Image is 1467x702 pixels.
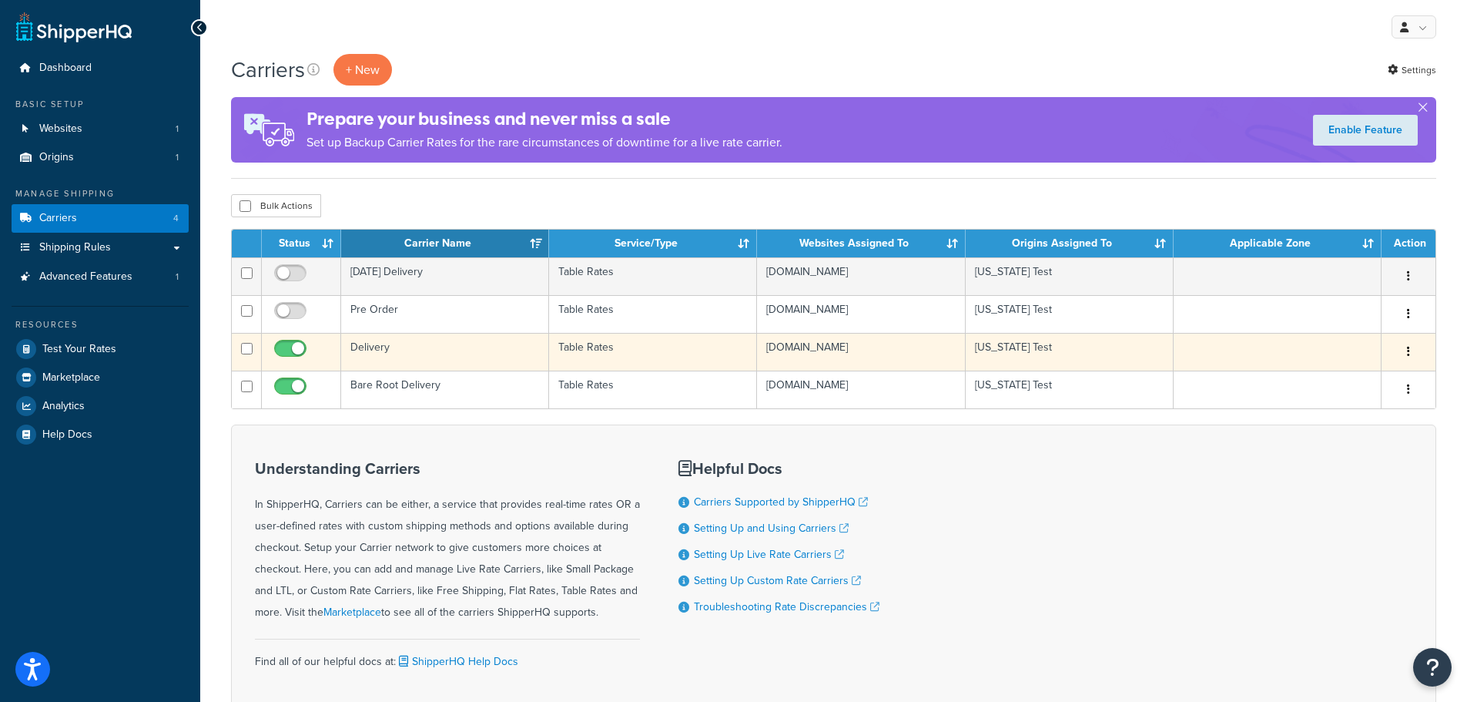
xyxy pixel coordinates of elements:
p: Set up Backup Carrier Rates for the rare circumstances of downtime for a live rate carrier. [306,132,782,153]
a: Setting Up Custom Rate Carriers [694,573,861,589]
button: Open Resource Center [1413,648,1452,687]
a: ShipperHQ Home [16,12,132,42]
a: Analytics [12,392,189,420]
div: Find all of our helpful docs at: [255,639,640,673]
span: Dashboard [39,62,92,75]
td: [DOMAIN_NAME] [757,257,965,295]
td: Pre Order [341,295,549,333]
span: 1 [176,151,179,164]
img: ad-rules-rateshop-fe6ec290ccb7230408bd80ed9643f0289d75e0ffd9eb532fc0e269fcd187b520.png [231,97,306,163]
a: Websites 1 [12,115,189,143]
span: Advanced Features [39,270,132,284]
a: Setting Up and Using Carriers [694,520,849,536]
a: Test Your Rates [12,335,189,363]
td: [US_STATE] Test [966,295,1174,333]
div: Basic Setup [12,98,189,111]
td: Bare Root Delivery [341,371,549,408]
h4: Prepare your business and never miss a sale [306,106,782,132]
td: [DATE] Delivery [341,257,549,295]
a: Advanced Features 1 [12,263,189,291]
a: Origins 1 [12,143,189,172]
a: ShipperHQ Help Docs [396,653,518,670]
a: Settings [1388,59,1436,81]
div: In ShipperHQ, Carriers can be either, a service that provides real-time rates OR a user-defined r... [255,460,640,623]
span: Origins [39,151,74,164]
button: Bulk Actions [231,194,321,217]
td: Table Rates [549,333,757,371]
h3: Helpful Docs [678,460,879,477]
th: Action [1382,230,1435,257]
td: Table Rates [549,257,757,295]
li: Carriers [12,204,189,233]
a: Setting Up Live Rate Carriers [694,546,844,563]
span: Carriers [39,212,77,225]
a: Help Docs [12,421,189,448]
td: Delivery [341,333,549,371]
span: Test Your Rates [42,343,116,356]
div: Manage Shipping [12,187,189,200]
span: Help Docs [42,428,92,442]
li: Websites [12,115,189,143]
span: 4 [173,212,179,225]
td: Table Rates [549,295,757,333]
td: [DOMAIN_NAME] [757,295,965,333]
th: Websites Assigned To: activate to sort column ascending [757,230,965,257]
div: Resources [12,318,189,331]
li: Advanced Features [12,263,189,291]
span: Analytics [42,400,85,413]
a: Carriers 4 [12,204,189,233]
span: 1 [176,123,179,136]
h1: Carriers [231,55,305,85]
a: Enable Feature [1313,115,1418,146]
a: Marketplace [12,364,189,391]
span: 1 [176,270,179,284]
span: Shipping Rules [39,241,111,254]
td: [DOMAIN_NAME] [757,333,965,371]
th: Carrier Name: activate to sort column ascending [341,230,549,257]
li: Origins [12,143,189,172]
a: Troubleshooting Rate Discrepancies [694,599,879,615]
button: + New [333,54,392,86]
td: Table Rates [549,371,757,408]
span: Websites [39,123,82,136]
a: Dashboard [12,54,189,82]
th: Status: activate to sort column ascending [262,230,341,257]
a: Carriers Supported by ShipperHQ [694,494,868,510]
a: Shipping Rules [12,233,189,262]
th: Origins Assigned To: activate to sort column ascending [966,230,1174,257]
td: [US_STATE] Test [966,371,1174,408]
th: Applicable Zone: activate to sort column ascending [1174,230,1382,257]
td: [US_STATE] Test [966,257,1174,295]
td: [DOMAIN_NAME] [757,371,965,408]
h3: Understanding Carriers [255,460,640,477]
td: [US_STATE] Test [966,333,1174,371]
th: Service/Type: activate to sort column ascending [549,230,757,257]
span: Marketplace [42,371,100,385]
a: Marketplace [323,604,381,620]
